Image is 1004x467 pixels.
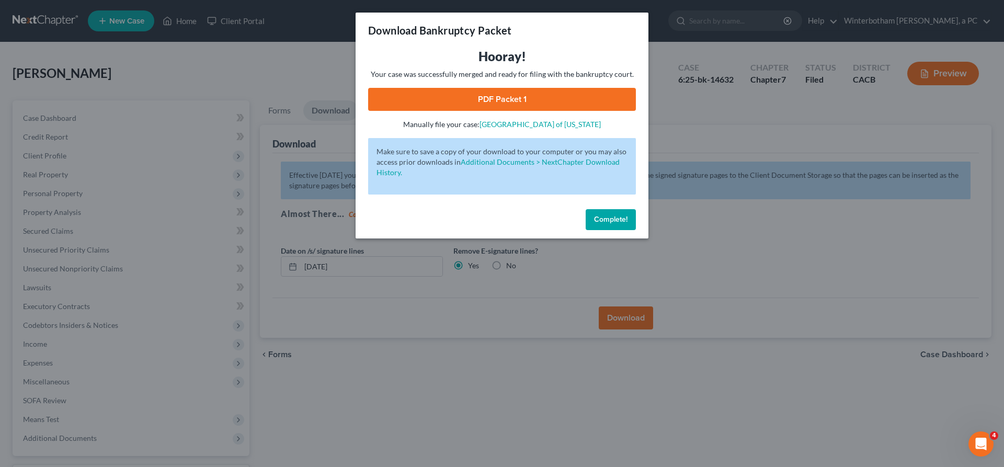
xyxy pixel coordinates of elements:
a: PDF Packet 1 [368,88,636,111]
h3: Hooray! [368,48,636,65]
span: Complete! [594,215,627,224]
iframe: Intercom live chat [968,431,994,457]
button: Complete! [586,209,636,230]
p: Your case was successfully merged and ready for filing with the bankruptcy court. [368,69,636,79]
h3: Download Bankruptcy Packet [368,23,511,38]
span: 4 [990,431,998,440]
a: Additional Documents > NextChapter Download History. [376,157,620,177]
p: Manually file your case: [368,119,636,130]
p: Make sure to save a copy of your download to your computer or you may also access prior downloads in [376,146,627,178]
a: [GEOGRAPHIC_DATA] of [US_STATE] [480,120,601,129]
